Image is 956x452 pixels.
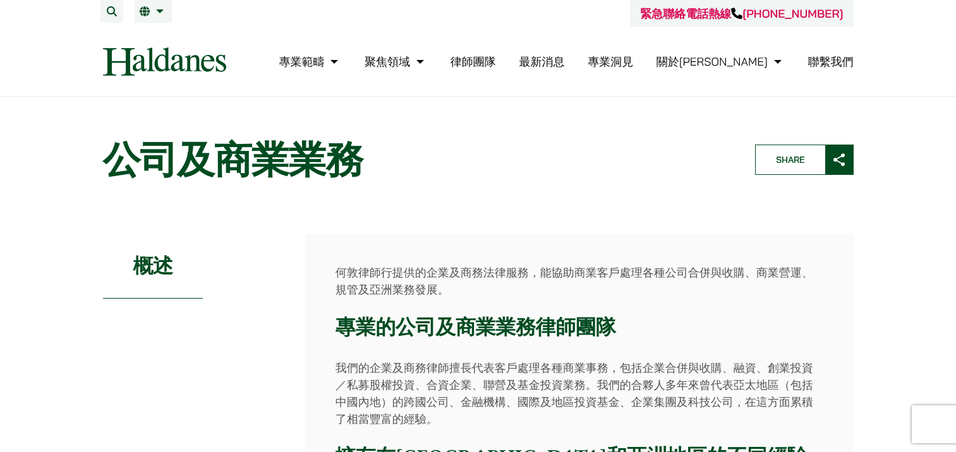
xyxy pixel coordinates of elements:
[103,47,226,76] img: Logo of Haldanes
[756,145,825,174] span: Share
[336,264,823,298] p: 何敦律師行提供的企業及商務法律服務，能協助商業客戶處理各種公司合併與收購、商業營運、規管及亞洲業務發展。
[808,54,854,69] a: 聯繫我們
[656,54,785,69] a: 關於何敦
[451,54,496,69] a: 律師團隊
[336,315,823,339] h3: 專業的公司及商業業務律師團隊
[365,54,427,69] a: 聚焦領域
[140,6,167,16] a: 繁
[336,359,823,427] p: 我們的企業及商務律師擅長代表客戶處理各種商業事務，包括企業合併與收購、融資、創業投資／私募股權投資、合資企業、聯營及基金投資業務。我們的合夥人多年來曾代表亞太地區（包括中國內地）的跨國公司、金融...
[755,145,854,175] button: Share
[103,234,203,299] h2: 概述
[519,54,564,69] a: 最新消息
[640,6,843,21] a: 緊急聯絡電話熱線[PHONE_NUMBER]
[588,54,633,69] a: 專業洞見
[279,54,341,69] a: 專業範疇
[103,137,734,182] h1: 公司及商業業務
